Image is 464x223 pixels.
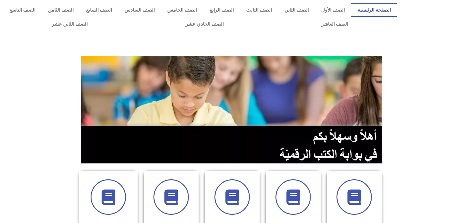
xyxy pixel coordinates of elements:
a: الصف الثامن [41,3,80,17]
a: الصف الثالث [240,3,278,17]
a: الصف التاسع [3,3,41,17]
a: الصف الحادي عشر [136,17,272,31]
a: الصف الأول [315,3,351,17]
a: الصف الرابع [203,3,240,17]
a: الصف الخامس [161,3,203,17]
a: الصف السابع [80,3,118,17]
a: الصف الثاني عشر [3,17,136,31]
a: الصف الثاني [278,3,315,17]
a: الصفحة الرئيسية [351,3,397,17]
a: الصف السادس [118,3,161,17]
a: الصف العاشر [272,17,397,31]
